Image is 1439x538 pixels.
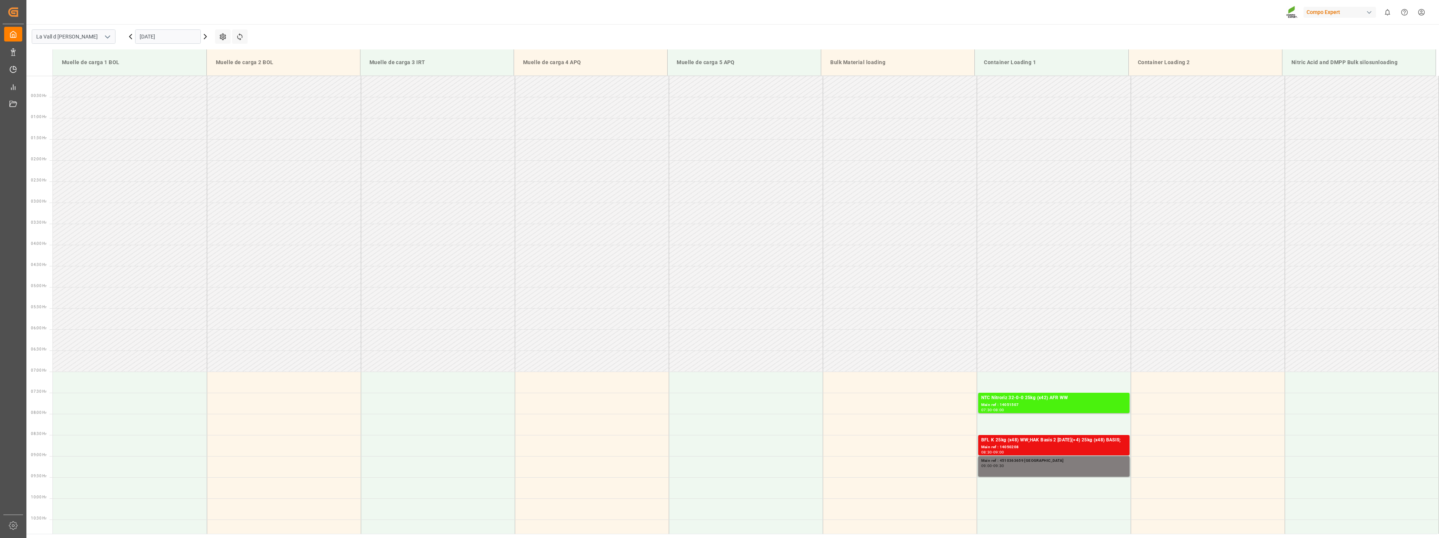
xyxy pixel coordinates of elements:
[993,450,1004,454] div: 09:00
[31,115,46,119] span: 01:00 Hr
[981,437,1127,444] div: BFL K 25kg (x48) WW;HAK Basis 2 [DATE](+4) 25kg (x48) BASIS;
[32,29,115,44] input: Type to search/select
[981,408,992,412] div: 07:30
[1304,7,1376,18] div: Compo Expert
[31,368,46,372] span: 07:00 Hr
[992,450,993,454] div: -
[135,29,201,44] input: DD.MM.YYYY
[31,241,46,246] span: 04:00 Hr
[1379,4,1396,21] button: show 0 new notifications
[993,408,1004,412] div: 08:00
[981,450,992,454] div: 08:30
[1135,55,1276,69] div: Container Loading 2
[674,55,815,69] div: Muelle de carga 5 APQ
[31,136,46,140] span: 01:30 Hr
[31,263,46,267] span: 04:30 Hr
[31,178,46,182] span: 02:30 Hr
[1288,55,1430,69] div: Nitric Acid and DMPP Bulk silosunloading
[981,402,1127,408] div: Main ref : 14051507
[1304,5,1379,19] button: Compo Expert
[520,55,661,69] div: Muelle de carga 4 APQ
[31,220,46,224] span: 03:30 Hr
[31,199,46,203] span: 03:00 Hr
[31,495,46,499] span: 10:00 Hr
[31,157,46,161] span: 02:00 Hr
[59,55,200,69] div: Muelle de carga 1 BOL
[31,474,46,478] span: 09:30 Hr
[1286,6,1298,19] img: Screenshot%202023-09-29%20at%2010.02.21.png_1712312052.png
[31,453,46,457] span: 09:00 Hr
[992,408,993,412] div: -
[31,432,46,436] span: 08:30 Hr
[1396,4,1413,21] button: Help Center
[31,516,46,520] span: 10:30 Hr
[981,458,1127,464] div: Main ref : 4510363659 [GEOGRAPHIC_DATA]
[213,55,354,69] div: Muelle de carga 2 BOL
[992,464,993,467] div: -
[31,94,46,98] span: 00:30 Hr
[981,464,992,467] div: 09:00
[31,347,46,351] span: 06:30 Hr
[981,444,1127,450] div: Main ref : 14050208
[31,389,46,394] span: 07:30 Hr
[31,305,46,309] span: 05:30 Hr
[31,326,46,330] span: 06:00 Hr
[31,410,46,415] span: 08:00 Hr
[366,55,508,69] div: Muelle de carga 3 IRT
[102,31,113,43] button: open menu
[993,464,1004,467] div: 09:30
[981,394,1127,402] div: NTC Nitroriz 32-0-0 25kg (x42) AFR WW
[981,55,1122,69] div: Container Loading 1
[31,284,46,288] span: 05:00 Hr
[827,55,968,69] div: Bulk Material loading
